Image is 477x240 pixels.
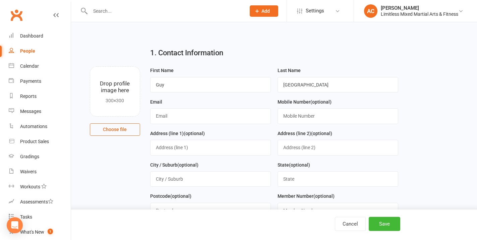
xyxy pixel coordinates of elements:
[150,140,271,155] input: Address (line 1)
[278,161,310,169] label: State
[150,203,271,218] input: Postcode
[9,209,71,225] a: Tasks
[184,131,205,136] spang: (optional)
[9,179,71,194] a: Workouts
[88,6,241,16] input: Search...
[9,194,71,209] a: Assessments
[278,77,398,93] input: Last Name
[9,104,71,119] a: Messages
[20,124,47,129] div: Automations
[20,229,44,235] div: What's New
[150,161,198,169] label: City / Suburb
[311,131,332,136] spang: (optional)
[20,154,39,159] div: Gradings
[150,192,191,200] label: Postcode
[310,99,332,105] spang: (optional)
[381,5,458,11] div: [PERSON_NAME]
[48,229,53,234] span: 1
[9,149,71,164] a: Gradings
[20,214,32,220] div: Tasks
[150,130,205,137] label: Address (line 1)
[313,193,335,199] spang: (optional)
[278,192,335,200] label: Member Number
[289,162,310,168] spang: (optional)
[250,5,278,17] button: Add
[20,139,49,144] div: Product Sales
[278,171,398,187] input: State
[278,67,301,74] label: Last Name
[150,108,271,124] input: Email
[278,130,332,137] label: Address (line 2)
[150,49,398,57] h2: 1. Contact Information
[278,140,398,155] input: Address (line 2)
[381,11,458,17] div: Limitless Mixed Martial Arts & Fitness
[170,193,191,199] spang: (optional)
[9,134,71,149] a: Product Sales
[9,89,71,104] a: Reports
[20,33,43,39] div: Dashboard
[20,48,35,54] div: People
[335,217,366,231] button: Cancel
[369,217,400,231] button: Save
[9,74,71,89] a: Payments
[20,109,41,114] div: Messages
[9,225,71,240] a: What's New1
[20,199,53,204] div: Assessments
[150,98,162,106] label: Email
[150,67,174,74] label: First Name
[7,217,23,233] div: Open Intercom Messenger
[261,8,270,14] span: Add
[278,203,398,218] input: Member Number
[364,4,377,18] div: AC
[177,162,198,168] spang: (optional)
[278,98,332,106] label: Mobile Number
[9,28,71,44] a: Dashboard
[20,169,37,174] div: Waivers
[278,108,398,124] input: Mobile Number
[8,7,25,23] a: Clubworx
[20,63,39,69] div: Calendar
[20,94,37,99] div: Reports
[90,123,140,135] button: Choose file
[150,171,271,187] input: City / Suburb
[20,184,40,189] div: Workouts
[20,78,41,84] div: Payments
[9,44,71,59] a: People
[9,59,71,74] a: Calendar
[9,119,71,134] a: Automations
[306,3,324,18] span: Settings
[150,77,271,93] input: First Name
[9,164,71,179] a: Waivers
